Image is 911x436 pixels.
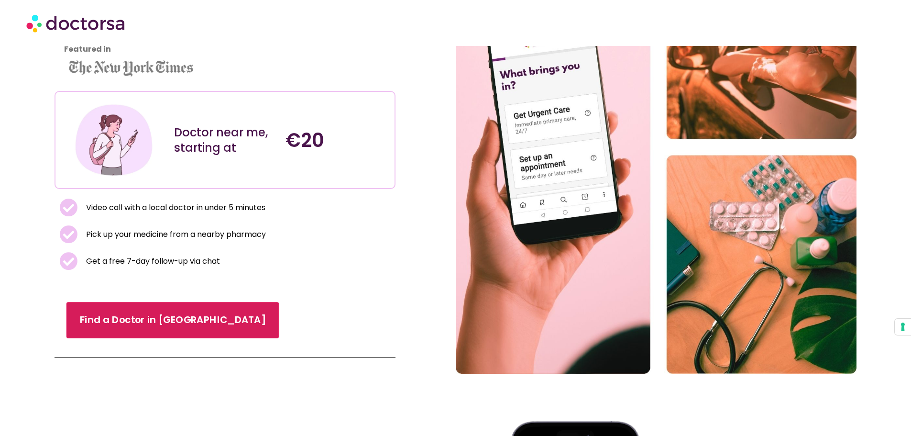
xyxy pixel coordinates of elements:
[285,129,387,152] h4: €20
[64,44,111,55] strong: Featured in
[895,319,911,335] button: Your consent preferences for tracking technologies
[84,201,265,214] span: Video call with a local doctor in under 5 minutes
[174,125,276,156] div: Doctor near me, starting at
[80,313,266,327] span: Find a Doctor in [GEOGRAPHIC_DATA]
[84,228,266,241] span: Pick up your medicine from a nearby pharmacy
[84,255,220,268] span: Get a free 7-day follow-up via chat
[66,302,279,339] a: Find a Doctor in [GEOGRAPHIC_DATA]
[73,99,154,180] img: Illustration depicting a young woman in a casual outfit, engaged with her smartphone. She has a p...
